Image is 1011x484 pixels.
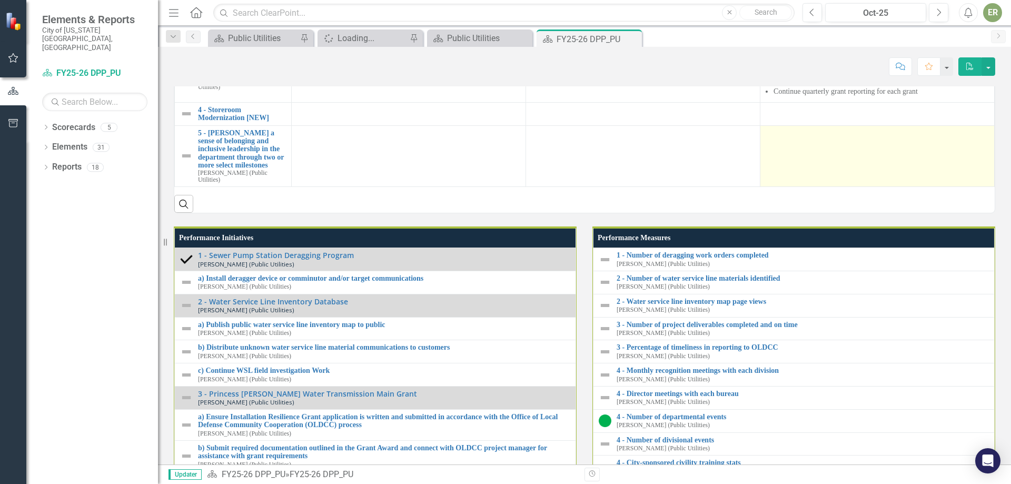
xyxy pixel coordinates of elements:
small: [PERSON_NAME] (Public Utilities) [198,353,291,360]
img: On Target [599,414,611,427]
td: Double-Click to Edit [526,102,760,125]
td: Double-Click to Edit Right Click for Context Menu [593,386,995,409]
td: Double-Click to Edit Right Click for Context Menu [175,340,576,363]
div: 5 [101,123,117,132]
a: Elements [52,141,87,153]
small: [PERSON_NAME] (Public Utilities) [617,422,710,429]
a: c) Continue WSL field investigation Work [198,367,570,374]
input: Search Below... [42,93,147,111]
td: Double-Click to Edit Right Click for Context Menu [593,409,995,432]
img: Not Defined [599,276,611,289]
a: 4 - Storeroom Modernization [NEW] [198,106,286,122]
td: Double-Click to Edit [292,125,526,186]
div: 18 [87,163,104,172]
a: 4 - City-sponsored civility training stats [617,459,989,467]
button: Search [739,5,792,20]
small: [PERSON_NAME] (Public Utilities) [198,461,291,468]
img: Not Defined [599,369,611,381]
img: Not Defined [180,391,193,404]
a: 2 - Water service line inventory map page views [617,298,989,305]
td: Double-Click to Edit Right Click for Context Menu [593,432,995,456]
a: 3 - Number of project deliverables completed and on time [617,321,989,329]
a: 3 - Princess [PERSON_NAME] Water Transmission Main Grant [198,390,570,398]
input: Search ClearPoint... [213,4,795,22]
div: Loading... [338,32,407,45]
img: Not Defined [180,369,193,381]
small: [PERSON_NAME] (Public Utilities) [617,445,710,452]
div: FY25-26 DPP_PU [557,33,639,46]
a: Reports [52,161,82,173]
a: a) Install deragger device or comminutor and/or target communications [198,274,570,282]
small: [PERSON_NAME] (Public Utilities) [617,283,710,290]
td: Double-Click to Edit Right Click for Context Menu [175,294,576,317]
img: ClearPoint Strategy [5,12,24,31]
img: Not Defined [180,322,193,335]
img: Not Defined [599,438,611,450]
td: Double-Click to Edit Right Click for Context Menu [593,294,995,317]
small: [PERSON_NAME] (Public Utilities) [198,261,294,268]
li: Continue quarterly grant reporting for each grant [774,86,989,97]
img: Not Defined [180,450,193,462]
a: a) Publish public water service line inventory map to public [198,321,570,329]
td: Double-Click to Edit Right Click for Context Menu [175,409,576,440]
small: City of [US_STATE][GEOGRAPHIC_DATA], [GEOGRAPHIC_DATA] [42,26,147,52]
img: Not Defined [180,107,193,120]
a: b) Distribute unknown water service line material communications to customers [198,343,570,351]
a: 2 - Water Service Line Inventory Database [198,298,570,305]
small: [PERSON_NAME] (Public Utilities) [617,376,710,383]
img: Not Defined [599,253,611,266]
a: b) Submit required documentation outlined in the Grant Award and connect with OLDCC project manag... [198,444,570,460]
img: Not Defined [599,322,611,335]
td: Double-Click to Edit Right Click for Context Menu [175,440,576,471]
td: Double-Click to Edit [292,102,526,125]
td: Double-Click to Edit Right Click for Context Menu [175,102,292,125]
td: Double-Click to Edit Right Click for Context Menu [593,248,995,271]
img: Not Defined [180,419,193,431]
a: FY25-26 DPP_PU [222,469,285,479]
img: Not Defined [599,391,611,404]
small: [PERSON_NAME] (Public Utilities) [617,353,710,360]
td: Double-Click to Edit Right Click for Context Menu [593,340,995,363]
a: 4 - Director meetings with each bureau [617,390,989,398]
td: Double-Click to Edit Right Click for Context Menu [593,317,995,340]
img: Not Defined [180,345,193,358]
img: Not Defined [180,150,193,162]
button: Oct-25 [825,3,926,22]
td: Double-Click to Edit Right Click for Context Menu [175,125,292,186]
a: Scorecards [52,122,95,134]
small: [PERSON_NAME] (Public Utilities) [198,430,291,437]
span: Elements & Reports [42,13,147,26]
a: 1 - Number of deragging work orders completed [617,251,989,259]
a: 2 - Number of water service line materials identified [617,274,989,282]
small: [PERSON_NAME] (Public Utilities) [198,170,286,183]
small: [PERSON_NAME] (Public Utilities) [617,399,710,406]
a: Public Utilities [211,32,298,45]
div: 31 [93,143,110,152]
small: [PERSON_NAME] (Public Utilities) [617,307,710,313]
small: [PERSON_NAME] (Public Utilities) [198,307,294,313]
a: 4 - Monthly recognition meetings with each division [617,367,989,374]
span: Updater [168,469,202,480]
a: 5 - [PERSON_NAME] a sense of belonging and inclusive leadership in the department through two or ... [198,129,286,170]
img: Not Defined [180,276,193,289]
small: [PERSON_NAME] (Public Utilities) [198,330,291,337]
a: 3 - Percentage of timeliness in reporting to OLDCC [617,343,989,351]
a: 4 - Number of departmental events [617,413,989,421]
small: [PERSON_NAME] (Public Utilities) [198,376,291,383]
a: 4 - Number of divisional events [617,436,989,444]
small: [PERSON_NAME] (Public Utilities) [198,399,294,406]
a: a) Ensure Installation Resilience Grant application is written and submitted in accordance with t... [198,413,570,429]
a: Public Utilities [430,32,530,45]
img: Not Defined [180,299,193,312]
td: Double-Click to Edit Right Click for Context Menu [593,271,995,294]
img: Not Defined [599,299,611,312]
td: Double-Click to Edit Right Click for Context Menu [175,386,576,409]
span: Search [755,8,777,16]
div: Open Intercom Messenger [975,448,1000,473]
img: Completed [180,253,193,266]
small: [PERSON_NAME] (Public Utilities) [617,330,710,337]
td: Double-Click to Edit [760,102,995,125]
div: Public Utilities [228,32,298,45]
td: Double-Click to Edit Right Click for Context Menu [175,317,576,340]
a: Loading... [320,32,407,45]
